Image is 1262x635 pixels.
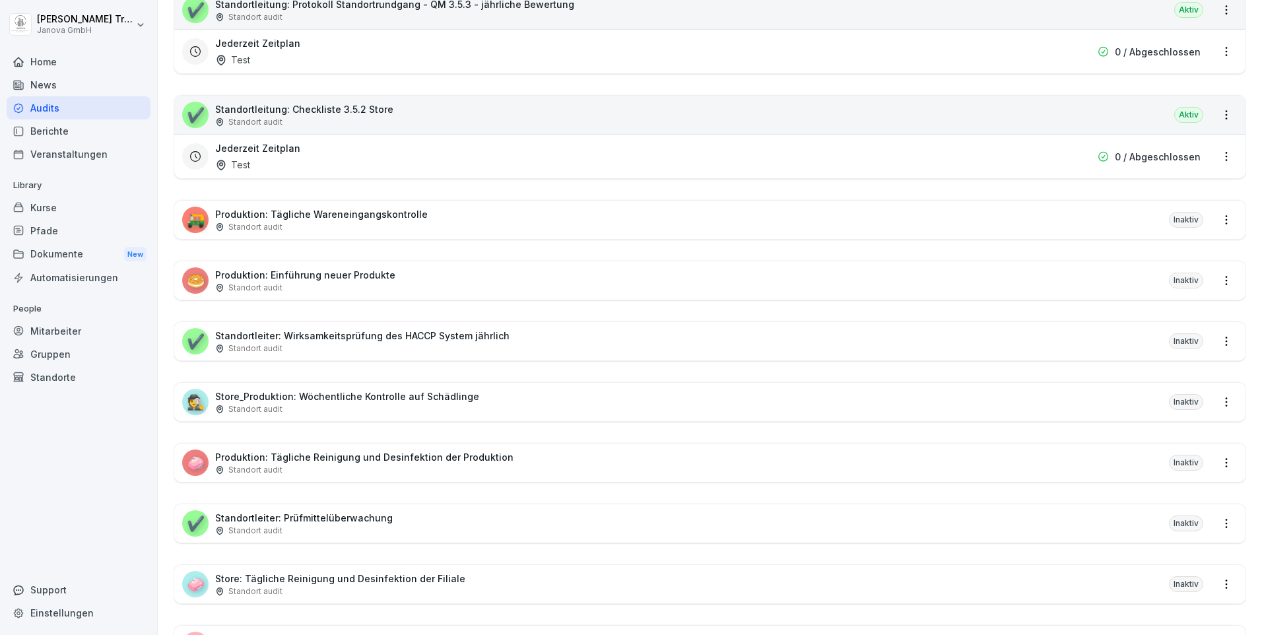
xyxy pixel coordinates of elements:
[37,26,133,35] p: Janova GmbH
[7,73,150,96] a: News
[7,50,150,73] a: Home
[182,510,209,537] div: ✔️
[1169,273,1203,288] div: Inaktiv
[182,450,209,476] div: 🧼
[7,298,150,319] p: People
[228,403,282,415] p: Standort audit
[1169,212,1203,228] div: Inaktiv
[7,366,150,389] a: Standorte
[215,141,300,155] h3: Jederzeit Zeitplan
[215,450,514,464] p: Produktion: Tägliche Reinigung und Desinfektion der Produktion
[215,389,479,403] p: Store_Produktion: Wöchentliche Kontrolle auf Schädlinge
[1169,576,1203,592] div: Inaktiv
[228,464,282,476] p: Standort audit
[228,585,282,597] p: Standort audit
[1115,45,1201,59] p: 0 / Abgeschlossen
[7,196,150,219] a: Kurse
[215,207,428,221] p: Produktion: Tägliche Wareneingangskontrolle
[1174,2,1203,18] div: Aktiv
[7,319,150,343] a: Mitarbeiter
[7,266,150,289] a: Automatisierungen
[215,53,250,67] div: Test
[1169,455,1203,471] div: Inaktiv
[228,282,282,294] p: Standort audit
[7,578,150,601] div: Support
[124,247,147,262] div: New
[7,143,150,166] a: Veranstaltungen
[7,175,150,196] p: Library
[182,267,209,294] div: 🥯
[215,102,393,116] p: Standortleitung: Checkliste 3.5.2 Store
[228,11,282,23] p: Standort audit
[1169,333,1203,349] div: Inaktiv
[182,207,209,233] div: 🛺
[228,343,282,354] p: Standort audit
[7,242,150,267] div: Dokumente
[7,601,150,624] a: Einstellungen
[228,525,282,537] p: Standort audit
[182,102,209,128] div: ✔️
[7,343,150,366] a: Gruppen
[7,119,150,143] a: Berichte
[215,268,395,282] p: Produktion: Einführung neuer Produkte
[182,571,209,597] div: 🧼
[1115,150,1201,164] p: 0 / Abgeschlossen
[215,511,393,525] p: Standortleiter: Prüfmittelüberwachung
[7,96,150,119] a: Audits
[215,572,465,585] p: Store: Tägliche Reinigung und Desinfektion der Filiale
[215,36,300,50] h3: Jederzeit Zeitplan
[228,116,282,128] p: Standort audit
[1169,516,1203,531] div: Inaktiv
[215,158,250,172] div: Test
[228,221,282,233] p: Standort audit
[1174,107,1203,123] div: Aktiv
[37,14,133,25] p: [PERSON_NAME] Trautmann
[7,219,150,242] a: Pfade
[182,389,209,415] div: 🕵️
[1169,394,1203,410] div: Inaktiv
[182,328,209,354] div: ✔️
[215,329,510,343] p: Standortleiter: Wirksamkeitsprüfung des HACCP System jährlich
[7,242,150,267] a: DokumenteNew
